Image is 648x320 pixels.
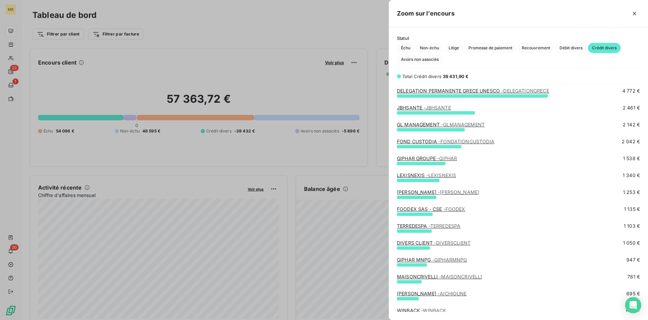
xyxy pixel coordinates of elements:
[397,43,414,53] button: Échu
[443,206,465,212] span: - FOODEX
[623,240,640,246] span: 1 050 €
[432,257,467,263] span: - GIPHARMNPG
[444,43,463,53] button: Litige
[623,155,640,162] span: 1 538 €
[588,43,621,53] button: Crédit divers
[397,240,470,246] a: DIVERS CLIENT
[397,139,494,144] a: FOND CUSTODIA
[627,273,640,280] span: 781 €
[501,88,549,94] span: - DELEGATIONGRECE
[438,291,467,296] span: - AICHIOUNE
[625,297,641,313] div: Open Intercom Messenger
[443,74,469,79] span: 39 431,90 €
[624,206,640,213] span: 1 135 €
[434,240,470,246] span: - DIVERSCLIENT
[441,122,485,127] span: - GLMANAGEMENT
[397,206,465,212] a: FOODEX SAS - CSE
[464,43,516,53] button: Promesse de paiement
[397,307,446,313] a: WINBACK
[622,88,640,94] span: 4 772 €
[518,43,554,53] button: Recouvrement
[397,9,455,18] h5: Zoom sur l’encours
[623,121,640,128] span: 2 142 €
[397,291,467,296] a: [PERSON_NAME]
[416,43,443,53] button: Non-échu
[397,122,485,127] a: GL MANAGEMENT
[623,104,640,111] span: 2 461 €
[397,54,443,65] button: Avoirs non associés
[397,88,549,94] a: DELEGATION PERMANENTE GRECE UNESCO
[397,257,467,263] a: GIPHAR MNPG
[389,88,648,312] div: grid
[397,172,456,178] a: LEXISNEXIS
[623,189,640,196] span: 1 253 €
[624,223,640,229] span: 1 103 €
[556,43,587,53] button: Débit divers
[397,189,479,195] a: [PERSON_NAME]
[622,138,640,145] span: 2 042 €
[437,155,457,161] span: - GIPHAR
[397,35,640,41] span: Statut
[397,155,457,161] a: GIPHAR GROUPE
[397,223,460,229] a: TERREDESPA
[429,223,461,229] span: - TERREDESPA
[439,274,482,279] span: - MAISONCRIVELLI
[626,256,640,263] span: 947 €
[402,74,441,79] span: Total Crédit divers
[626,290,640,297] span: 695 €
[421,307,446,313] span: - WINBACK
[397,274,482,279] a: MAISONCRIVELLI
[623,172,640,179] span: 1 340 €
[438,189,479,195] span: - [PERSON_NAME]
[397,105,451,110] a: JBHSANTE
[424,105,451,110] span: - JBHSANTE
[426,172,456,178] span: - LEXISNEXIS
[438,139,494,144] span: - FONDATIONCUSTODIA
